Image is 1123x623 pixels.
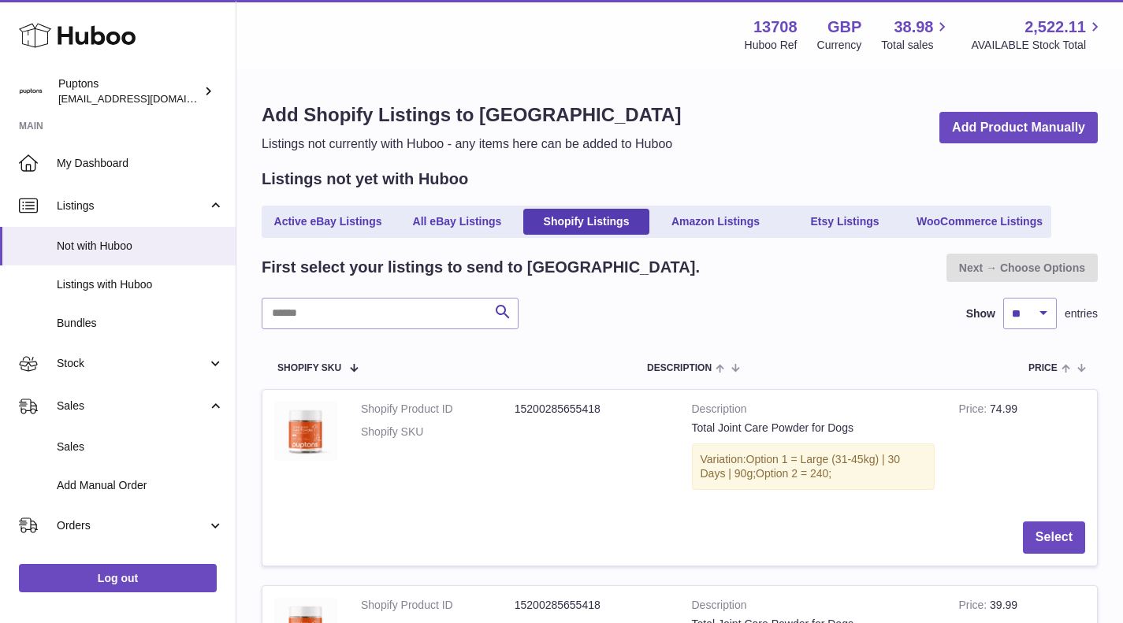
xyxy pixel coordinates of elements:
button: Select [1023,521,1085,554]
dd: 15200285655418 [515,598,668,613]
span: Price [1028,363,1058,373]
h2: First select your listings to send to [GEOGRAPHIC_DATA]. [262,257,700,278]
span: Description [647,363,712,373]
dd: 15200285655418 [515,402,668,417]
div: Currency [817,38,862,53]
span: Option 2 = 240; [756,467,831,480]
span: 39.99 [990,599,1017,611]
img: TotalJointCarePowder120.jpg [274,402,337,461]
label: Show [966,306,995,321]
div: Puptons [58,76,200,106]
span: Option 1 = Large (31-45kg) | 30 Days | 90g; [701,453,901,480]
h2: Listings not yet with Huboo [262,169,468,190]
a: All eBay Listings [394,209,520,235]
span: Sales [57,439,224,454]
strong: Description [692,402,935,421]
a: 38.98 Total sales [881,17,951,53]
span: Listings with Huboo [57,277,224,292]
span: Listings [57,198,207,213]
img: hello@puptons.com [19,80,43,103]
strong: 13708 [753,17,798,38]
strong: Price [958,402,990,419]
a: Shopify Listings [523,209,649,235]
a: 2,522.11 AVAILABLE Stock Total [971,17,1104,53]
div: Total Joint Care Powder for Dogs [692,421,935,436]
span: Orders [57,518,207,533]
span: Total sales [881,38,951,53]
a: WooCommerce Listings [911,209,1048,235]
span: Shopify SKU [277,363,341,373]
strong: Description [692,598,935,617]
span: Bundles [57,316,224,331]
span: Add Manual Order [57,478,224,493]
a: Add Product Manually [939,112,1098,144]
span: Sales [57,399,207,413]
p: Listings not currently with Huboo - any items here can be added to Huboo [262,135,681,153]
strong: GBP [827,17,861,38]
span: 38.98 [894,17,933,38]
span: 74.99 [990,402,1017,415]
dt: Shopify Product ID [361,402,515,417]
div: Variation: [692,443,935,491]
a: Etsy Listings [782,209,908,235]
span: 2,522.11 [1024,17,1086,38]
h1: Add Shopify Listings to [GEOGRAPHIC_DATA] [262,102,681,128]
strong: Price [958,599,990,615]
span: AVAILABLE Stock Total [971,38,1104,53]
a: Amazon Listings [653,209,779,235]
dt: Shopify Product ID [361,598,515,613]
span: Stock [57,356,207,371]
span: [EMAIL_ADDRESS][DOMAIN_NAME] [58,92,232,105]
span: Not with Huboo [57,239,224,254]
dt: Shopify SKU [361,425,515,439]
span: My Dashboard [57,156,224,171]
div: Huboo Ref [745,38,798,53]
span: entries [1065,306,1098,321]
a: Active eBay Listings [265,209,391,235]
a: Log out [19,564,217,592]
